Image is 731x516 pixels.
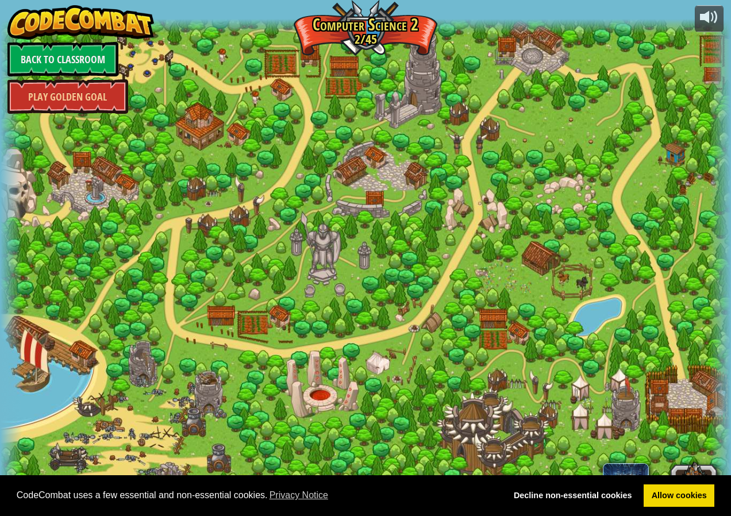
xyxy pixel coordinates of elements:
a: Back to Classroom [7,42,118,76]
a: learn more about cookies [268,487,330,504]
a: allow cookies [644,484,714,507]
span: CodeCombat uses a few essential and non-essential cookies. [17,487,497,504]
button: Adjust volume [695,5,724,32]
a: Play Golden Goal [7,79,128,114]
a: deny cookies [506,484,640,507]
img: CodeCombat - Learn how to code by playing a game [7,5,155,40]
